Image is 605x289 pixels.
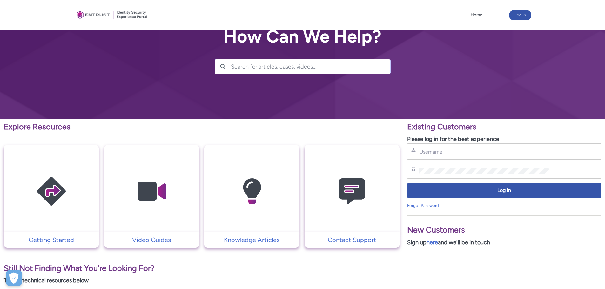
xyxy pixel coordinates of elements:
p: Knowledge Articles [207,235,296,245]
button: Log in [509,10,531,20]
p: Getting Started [7,235,96,245]
p: Existing Customers [407,121,601,133]
p: Explore Resources [4,121,400,133]
p: Video Guides [107,235,196,245]
img: Knowledge Articles [222,157,282,226]
a: Contact Support [305,235,400,245]
span: Log in [411,187,597,194]
p: Try our technical resources below [4,276,400,285]
button: Log in [407,183,601,198]
p: New Customers [407,224,601,236]
img: Getting Started [21,157,82,226]
p: Please log in for the best experience [407,135,601,143]
a: Video Guides [104,235,199,245]
button: Search [215,59,231,74]
a: Forgot Password [407,203,439,208]
a: Getting Started [4,235,99,245]
h2: How Can We Help? [215,27,391,46]
p: Contact Support [308,235,396,245]
img: Video Guides [121,157,182,226]
a: here [427,239,438,246]
p: Sign up and we'll be in touch [407,238,601,247]
a: Home [469,10,484,20]
input: Username [419,148,549,155]
div: Cookie Preferences [6,270,22,286]
button: Open Preferences [6,270,22,286]
a: Knowledge Articles [204,235,299,245]
p: Still Not Finding What You're Looking For? [4,262,400,274]
input: Search for articles, cases, videos... [231,59,390,74]
img: Contact Support [322,157,382,226]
